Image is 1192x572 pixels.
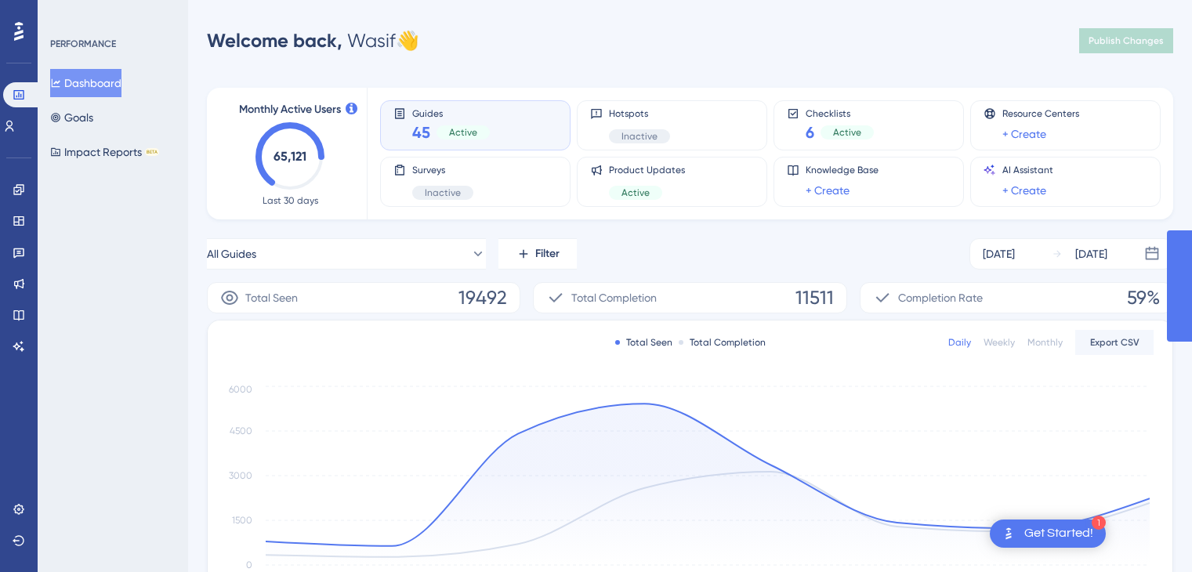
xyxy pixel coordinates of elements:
button: Export CSV [1075,330,1154,355]
button: All Guides [207,238,486,270]
div: [DATE] [1075,244,1107,263]
button: Filter [498,238,577,270]
span: Guides [412,107,490,118]
div: BETA [145,148,159,156]
span: 6 [806,121,814,143]
span: Completion Rate [898,288,983,307]
button: Goals [50,103,93,132]
text: 65,121 [274,149,306,164]
div: Total Seen [615,336,672,349]
span: Active [833,126,861,139]
a: + Create [1002,125,1046,143]
a: + Create [806,181,850,200]
span: Inactive [425,186,461,199]
span: Active [449,126,477,139]
span: Welcome back, [207,29,342,52]
div: Open Get Started! checklist, remaining modules: 1 [990,520,1106,548]
tspan: 3000 [229,470,252,481]
div: Weekly [984,336,1015,349]
span: 19492 [458,285,507,310]
span: Knowledge Base [806,164,879,176]
span: Total Seen [245,288,298,307]
span: Monthly Active Users [239,100,341,119]
button: Dashboard [50,69,121,97]
div: PERFORMANCE [50,38,116,50]
a: + Create [1002,181,1046,200]
span: All Guides [207,244,256,263]
button: Publish Changes [1079,28,1173,53]
span: 11511 [795,285,834,310]
span: Publish Changes [1089,34,1164,47]
img: launcher-image-alternative-text [999,524,1018,543]
span: AI Assistant [1002,164,1053,176]
span: Checklists [806,107,874,118]
div: Total Completion [679,336,766,349]
tspan: 4500 [230,425,252,436]
span: 59% [1127,285,1160,310]
div: Monthly [1027,336,1063,349]
button: Impact ReportsBETA [50,138,159,166]
div: [DATE] [983,244,1015,263]
tspan: 0 [246,559,252,570]
span: Total Completion [571,288,657,307]
span: Export CSV [1090,336,1139,349]
span: Hotspots [609,107,670,120]
span: Filter [535,244,560,263]
div: Daily [948,336,971,349]
span: Product Updates [609,164,685,176]
span: 45 [412,121,430,143]
span: Last 30 days [263,194,318,207]
div: Wasif 👋 [207,28,419,53]
iframe: UserGuiding AI Assistant Launcher [1126,510,1173,557]
span: Resource Centers [1002,107,1079,120]
div: 1 [1092,516,1106,530]
tspan: 6000 [229,384,252,395]
span: Inactive [621,130,658,143]
span: Active [621,186,650,199]
div: Get Started! [1024,525,1093,542]
tspan: 1500 [232,515,252,526]
span: Surveys [412,164,473,176]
